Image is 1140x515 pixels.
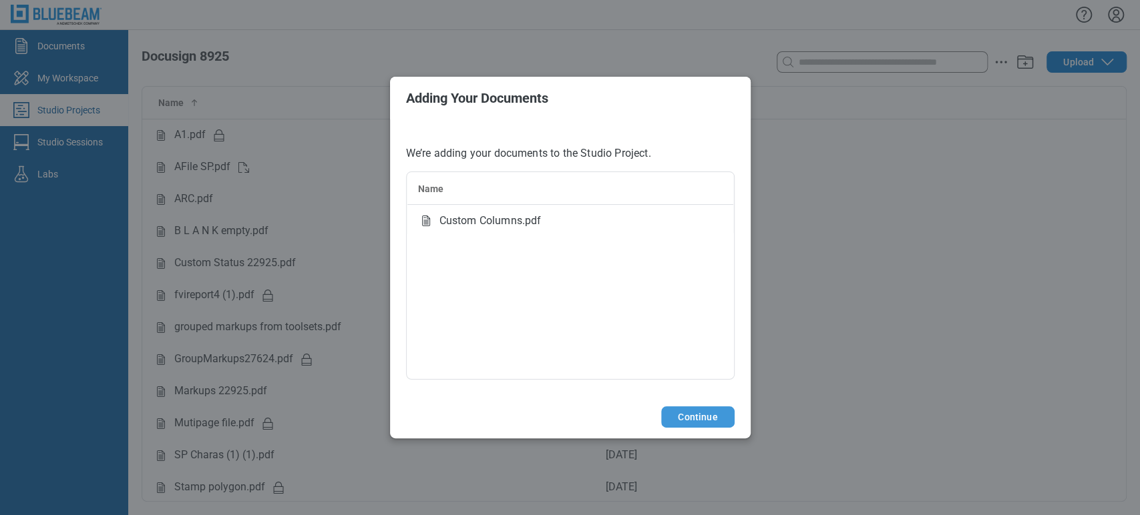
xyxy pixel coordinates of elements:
[661,406,734,428] button: Continue
[406,91,735,105] h2: Adding Your Documents
[418,182,723,195] div: Name
[439,213,542,229] span: Custom Columns.pdf
[407,172,734,237] table: bb-data-table
[406,146,735,161] p: We’re adding your documents to the Studio Project.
